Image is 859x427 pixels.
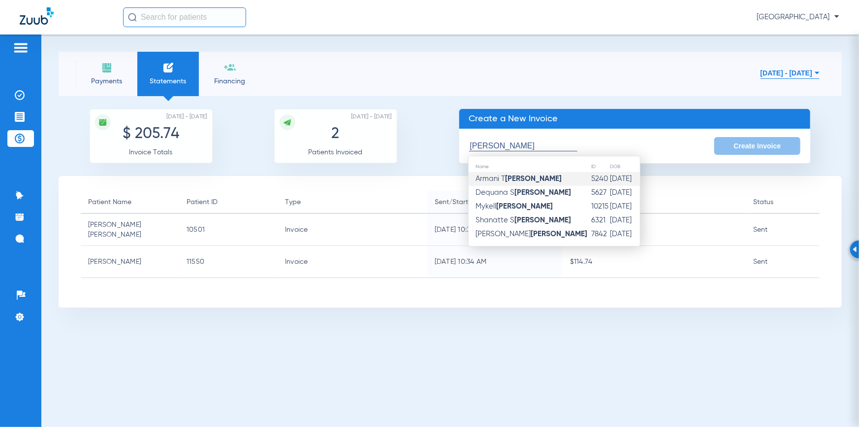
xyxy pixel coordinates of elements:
td: [DATE] [609,200,639,213]
td: 11550 [179,246,278,278]
span: [DATE] - [DATE] [351,112,392,122]
span: Shanatte S [476,216,572,224]
td: [DATE] [609,227,639,241]
img: Arrow [853,247,857,252]
td: Invoice [278,246,427,278]
img: Zuub Logo [20,7,54,25]
span: 7842 [591,230,607,238]
img: icon [283,118,292,127]
span: 5627 [591,189,606,196]
img: payments icon [101,62,113,73]
span: [DATE] - [DATE] [167,112,207,122]
span: [PERSON_NAME] [476,230,588,238]
div: Sent/Started [435,197,477,208]
span: $ 205.74 [123,127,179,142]
span: Dequana S [476,189,572,196]
span: Mykell [476,203,553,210]
th: Name [469,161,591,172]
div: Amount [570,197,738,208]
button: Create Invoice [714,137,801,155]
span: Invoice Totals [129,149,173,156]
div: Sent/Started [435,197,555,208]
iframe: Chat Widget [810,380,859,427]
td: [DATE] [609,186,639,200]
td: [DATE] 10:37 AM [427,214,563,246]
p: Create a New Invoice [459,109,811,129]
span: Armani T [476,175,562,182]
td: Invoice [278,214,427,246]
div: Patient ID [187,197,270,208]
span: 6321 [591,216,605,224]
input: search by patient ID or name [469,141,577,151]
td: [DATE] 10:34 AM [427,246,563,278]
img: financing icon [224,62,236,73]
strong: [PERSON_NAME] [497,203,553,210]
span: Payments [83,76,130,86]
span: Patients Invoiced [309,149,363,156]
div: Status [753,197,812,208]
strong: [PERSON_NAME] [515,216,572,224]
span: Financing [206,76,253,86]
div: Patient ID [187,197,218,208]
span: 2 [332,127,340,142]
div: Status [753,197,773,208]
td: [DATE] [609,172,639,186]
td: [PERSON_NAME] [81,246,179,278]
img: hamburger-icon [13,42,29,54]
td: $91.00 [563,214,746,246]
input: Search for patients [123,7,246,27]
th: ID [591,161,609,172]
div: Patient Name [88,197,172,208]
div: Type [285,197,420,208]
img: invoices icon [162,62,174,73]
td: $114.74 [563,246,746,278]
strong: [PERSON_NAME] [506,175,562,182]
span: Statements [145,76,191,86]
img: Search Icon [128,13,137,22]
div: Type [285,197,301,208]
td: Sent [746,246,820,278]
strong: [PERSON_NAME] [531,230,588,238]
td: [PERSON_NAME] [PERSON_NAME] [81,214,179,246]
td: 10501 [179,214,278,246]
strong: [PERSON_NAME] [515,189,572,196]
button: [DATE] - [DATE] [761,63,820,83]
span: [GEOGRAPHIC_DATA] [757,12,839,22]
td: Sent [746,214,820,246]
div: Patient Name [88,197,131,208]
th: DOB [609,161,639,172]
span: 10215 [591,203,608,210]
span: 5240 [591,175,608,182]
img: icon [98,118,107,127]
td: [DATE] [609,213,639,227]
